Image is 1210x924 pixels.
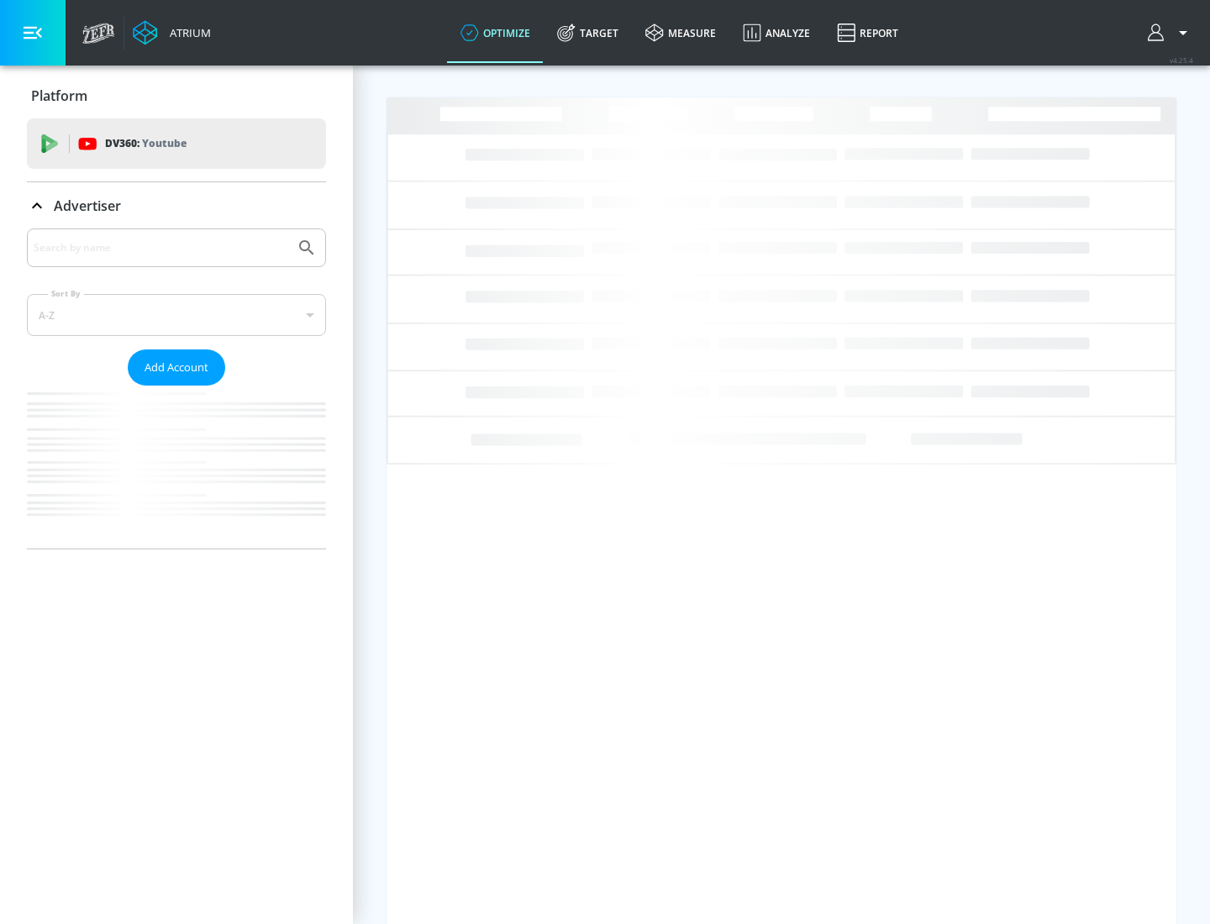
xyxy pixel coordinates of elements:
p: DV360: [105,134,187,153]
div: Advertiser [27,228,326,549]
a: Report [823,3,912,63]
p: Youtube [142,134,187,152]
div: A-Z [27,294,326,336]
p: Advertiser [54,197,121,215]
p: Platform [31,87,87,105]
div: Atrium [163,25,211,40]
button: Add Account [128,349,225,386]
div: Advertiser [27,182,326,229]
div: DV360: Youtube [27,118,326,169]
a: Atrium [133,20,211,45]
a: Target [544,3,632,63]
a: Analyze [729,3,823,63]
input: Search by name [34,237,288,259]
div: Platform [27,72,326,119]
nav: list of Advertiser [27,386,326,549]
a: measure [632,3,729,63]
label: Sort By [48,288,84,299]
span: Add Account [145,358,208,377]
span: v 4.25.4 [1170,55,1193,65]
a: optimize [447,3,544,63]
